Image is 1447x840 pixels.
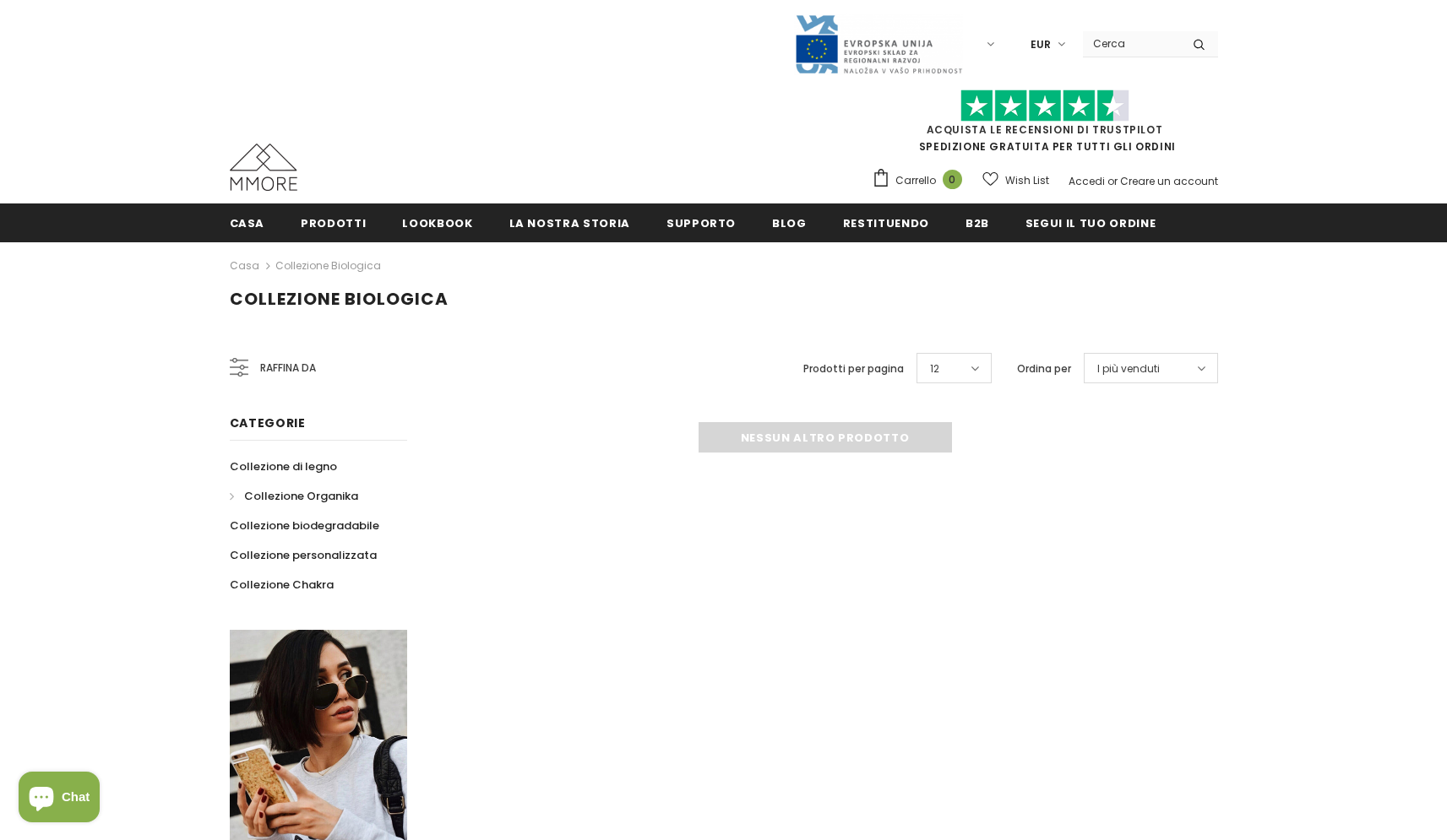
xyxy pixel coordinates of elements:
span: Restituendo [843,215,929,231]
span: Carrello [895,172,936,189]
span: Collezione Organika [244,488,358,504]
span: Collezione biologica [230,287,449,311]
a: B2B [966,203,989,241]
img: Javni Razpis [794,14,963,75]
span: SPEDIZIONE GRATUITA PER TUTTI GLI ORDINI [872,97,1218,154]
span: Collezione Chakra [230,577,334,593]
a: La nostra storia [509,203,630,241]
a: Collezione di legno [230,452,337,481]
a: Wish List [982,165,1049,195]
a: Casa [230,203,265,241]
inbox-online-store-chat: Shopify online store chat [14,772,105,826]
span: Wish List [1005,172,1049,189]
span: Collezione biodegradabile [230,518,379,534]
a: Segui il tuo ordine [1025,203,1156,241]
img: Fidati di Pilot Stars [960,89,1129,122]
span: Segui il tuo ordine [1025,215,1156,231]
img: Casi MMORE [230,144,297,191]
a: Collezione Chakra [230,570,334,599]
a: Collezione Organika [230,481,358,511]
span: Lookbook [402,215,472,231]
span: I più venduti [1097,360,1160,377]
span: Casa [230,215,265,231]
span: B2B [966,215,989,231]
span: Prodotti [301,215,366,231]
a: Creare un account [1120,174,1218,188]
span: Blog [772,215,807,231]
span: Raffina da [260,359,316,377]
span: Collezione personalizzata [230,547,377,563]
a: Prodotti [301,203,366,241]
a: Collezione biologica [275,258,381,273]
span: Categorie [230,415,306,431]
a: Blog [772,203,807,241]
a: Acquista le recensioni di TrustPilot [927,122,1163,137]
a: Collezione biodegradabile [230,511,379,540]
span: supporto [666,215,736,231]
a: Casa [230,256,259,276]
input: Search Site [1083,31,1180,56]
label: Ordina per [1017,360,1071,377]
a: Carrello 0 [872,168,971,193]
a: Restituendo [843,203,929,241]
span: Collezione di legno [230,458,337,474]
a: supporto [666,203,736,241]
span: 12 [930,360,939,377]
span: or [1107,174,1118,188]
span: EUR [1031,36,1051,53]
a: Javni Razpis [794,36,963,51]
a: Accedi [1069,174,1105,188]
span: La nostra storia [509,215,630,231]
a: Lookbook [402,203,472,241]
a: Collezione personalizzata [230,540,377,570]
span: 0 [943,170,962,189]
label: Prodotti per pagina [803,360,904,377]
